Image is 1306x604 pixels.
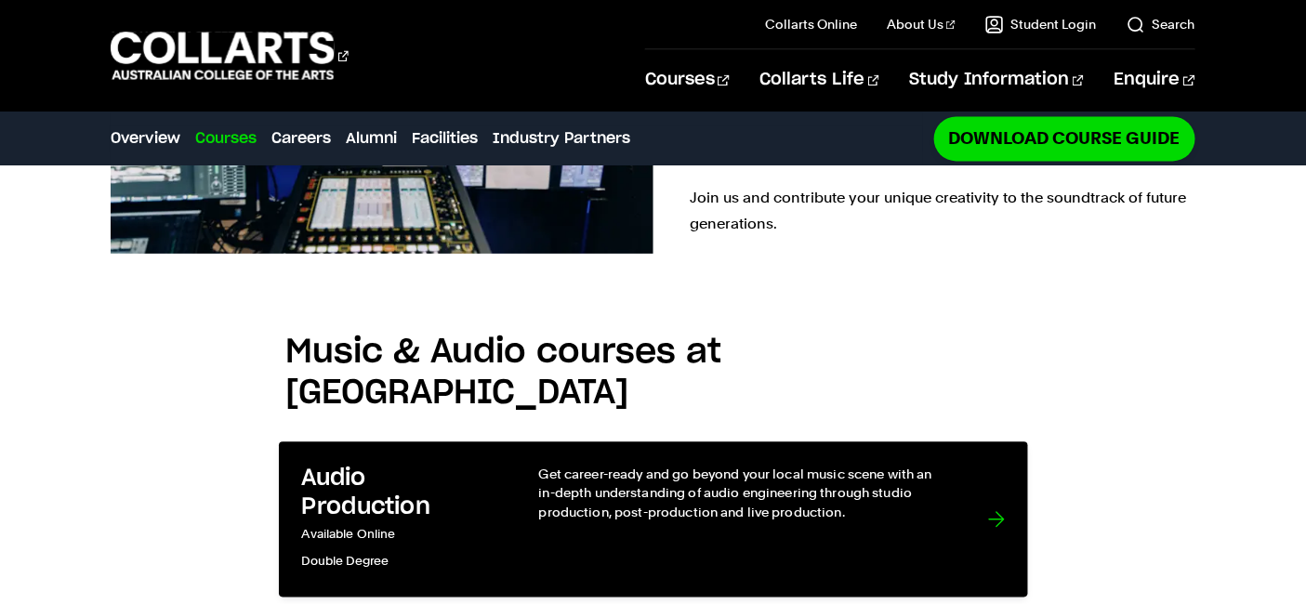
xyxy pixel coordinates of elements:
[1114,49,1194,111] a: Enquire
[1127,15,1195,33] a: Search
[271,127,331,150] a: Careers
[765,15,857,33] a: Collarts Online
[538,465,950,521] p: Get career-ready and go beyond your local music scene with an in-depth understanding of audio eng...
[301,465,500,521] h3: Audio Production
[111,127,180,150] a: Overview
[346,127,397,150] a: Alumni
[301,521,500,548] p: Available Online
[909,49,1084,111] a: Study Information
[111,29,349,82] div: Go to homepage
[887,15,956,33] a: About Us
[493,127,630,150] a: Industry Partners
[985,15,1097,33] a: Student Login
[645,49,730,111] a: Courses
[301,548,500,575] p: Double Degree
[279,442,1028,597] a: Audio Production Available Online Double Degree Get career-ready and go beyond your local music s...
[195,127,257,150] a: Courses
[934,116,1195,160] a: Download Course Guide
[759,49,879,111] a: Collarts Life
[412,127,478,150] a: Facilities
[286,332,1021,414] h2: Music & Audio courses at [GEOGRAPHIC_DATA]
